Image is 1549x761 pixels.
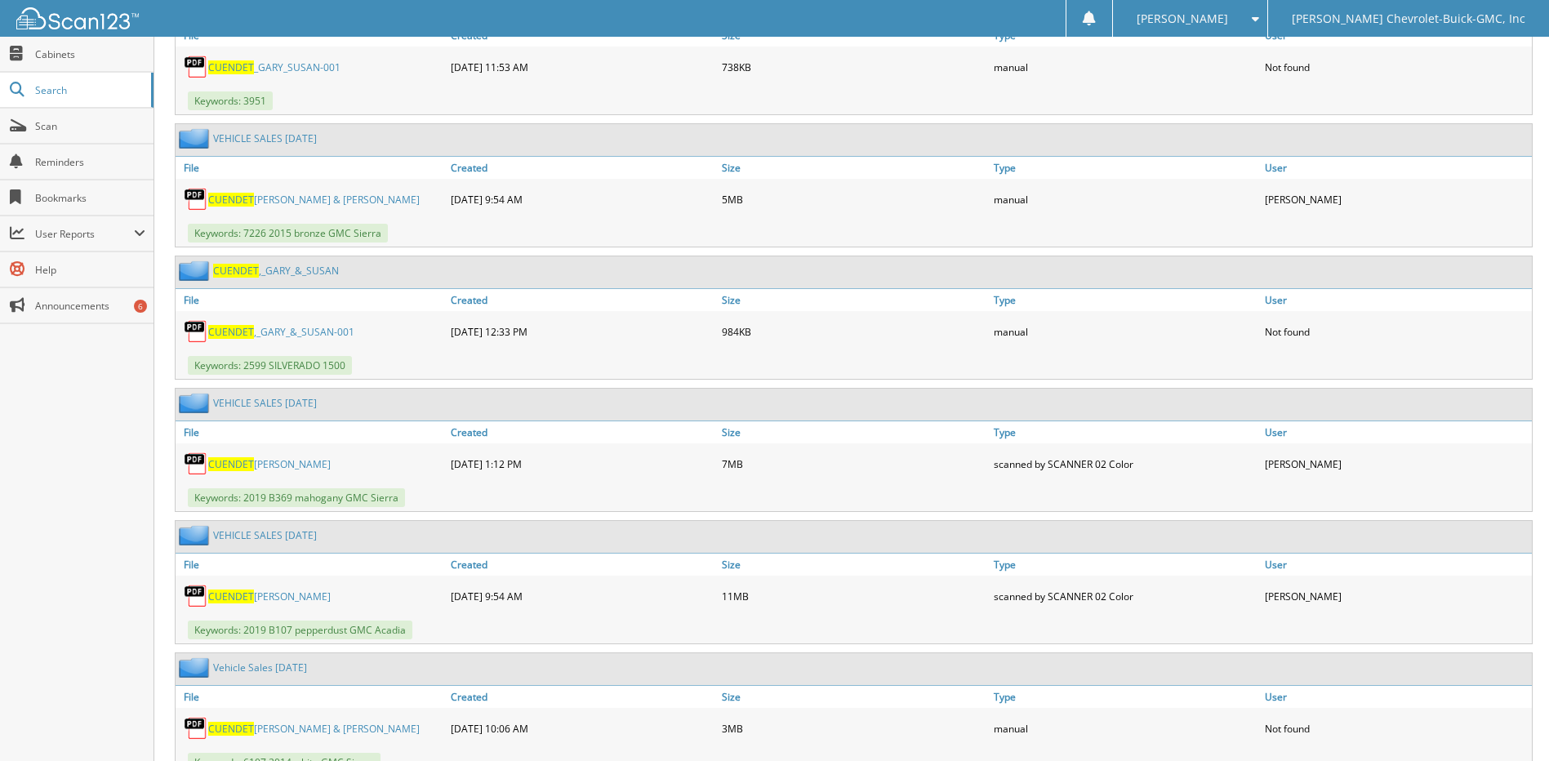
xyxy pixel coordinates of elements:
[1261,157,1532,179] a: User
[447,421,718,443] a: Created
[188,91,273,110] span: Keywords: 3951
[213,131,317,145] a: VEHICLE SALES [DATE]
[184,55,208,79] img: PDF.png
[188,356,352,375] span: Keywords: 2599 SILVERADO 1500
[718,712,989,745] div: 3MB
[208,722,254,736] span: CUENDET
[179,657,213,678] img: folder2.png
[184,584,208,608] img: PDF.png
[447,315,718,348] div: [DATE] 12:33 PM
[718,157,989,179] a: Size
[718,686,989,708] a: Size
[213,264,259,278] span: CUENDET
[447,183,718,216] div: [DATE] 9:54 AM
[718,554,989,576] a: Size
[176,554,447,576] a: File
[188,224,388,243] span: Keywords: 7226 2015 bronze GMC Sierra
[447,157,718,179] a: Created
[1261,183,1532,216] div: [PERSON_NAME]
[176,157,447,179] a: File
[990,554,1261,576] a: Type
[35,227,134,241] span: User Reports
[1261,289,1532,311] a: User
[718,421,989,443] a: Size
[718,289,989,311] a: Size
[208,60,254,74] span: CUENDET
[1261,580,1532,612] div: [PERSON_NAME]
[176,421,447,443] a: File
[1261,447,1532,480] div: [PERSON_NAME]
[1261,421,1532,443] a: User
[447,712,718,745] div: [DATE] 10:06 AM
[447,580,718,612] div: [DATE] 9:54 AM
[208,590,254,603] span: CUENDET
[718,183,989,216] div: 5MB
[176,686,447,708] a: File
[1261,554,1532,576] a: User
[718,315,989,348] div: 984KB
[990,315,1261,348] div: manual
[208,457,254,471] span: CUENDET
[718,51,989,83] div: 738KB
[35,191,145,205] span: Bookmarks
[213,396,317,410] a: VEHICLE SALES [DATE]
[447,447,718,480] div: [DATE] 1:12 PM
[134,300,147,313] div: 6
[990,157,1261,179] a: Type
[208,325,354,339] a: CUENDET,_GARY_&_SUSAN-001
[990,421,1261,443] a: Type
[208,590,331,603] a: CUENDET[PERSON_NAME]
[208,325,254,339] span: CUENDET
[35,119,145,133] span: Scan
[447,686,718,708] a: Created
[990,51,1261,83] div: manual
[179,128,213,149] img: folder2.png
[184,319,208,344] img: PDF.png
[35,263,145,277] span: Help
[990,447,1261,480] div: scanned by SCANNER 02 Color
[213,264,339,278] a: CUENDET,_GARY_&_SUSAN
[35,47,145,61] span: Cabinets
[1292,14,1525,24] span: [PERSON_NAME] Chevrolet-Buick-GMC, Inc
[447,554,718,576] a: Created
[208,457,331,471] a: CUENDET[PERSON_NAME]
[718,447,989,480] div: 7MB
[990,712,1261,745] div: manual
[1261,686,1532,708] a: User
[718,580,989,612] div: 11MB
[1467,683,1549,761] iframe: Chat Widget
[35,83,143,97] span: Search
[184,187,208,211] img: PDF.png
[35,299,145,313] span: Announcements
[1261,51,1532,83] div: Not found
[188,488,405,507] span: Keywords: 2019 B369 mahogany GMC Sierra
[208,193,420,207] a: CUENDET[PERSON_NAME] & [PERSON_NAME]
[990,289,1261,311] a: Type
[208,722,420,736] a: CUENDET[PERSON_NAME] & [PERSON_NAME]
[990,686,1261,708] a: Type
[447,289,718,311] a: Created
[184,716,208,741] img: PDF.png
[208,60,341,74] a: CUENDET_GARY_SUSAN-001
[179,393,213,413] img: folder2.png
[179,525,213,545] img: folder2.png
[447,51,718,83] div: [DATE] 11:53 AM
[1137,14,1228,24] span: [PERSON_NAME]
[990,580,1261,612] div: scanned by SCANNER 02 Color
[184,452,208,476] img: PDF.png
[188,621,412,639] span: Keywords: 2019 B107 pepperdust GMC Acadia
[16,7,139,29] img: scan123-logo-white.svg
[1261,712,1532,745] div: Not found
[176,289,447,311] a: File
[35,155,145,169] span: Reminders
[990,183,1261,216] div: manual
[208,193,254,207] span: CUENDET
[179,260,213,281] img: folder2.png
[213,661,307,674] a: Vehicle Sales [DATE]
[213,528,317,542] a: VEHICLE SALES [DATE]
[1261,315,1532,348] div: Not found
